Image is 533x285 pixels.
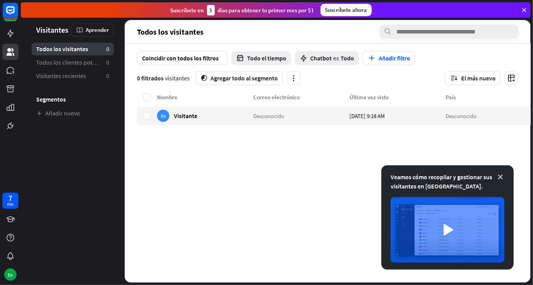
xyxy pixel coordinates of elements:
font: Agregar todo al segmento [211,74,278,82]
font: [DATE] 9:18 AM [349,112,385,119]
font: 0 filtrados [137,74,164,82]
font: Coincidir con todos los filtros [142,54,219,62]
font: Todos los visitantes [137,27,204,37]
button: Añadir filtro [363,51,415,65]
a: 7 días [2,193,18,209]
font: Visitantes [36,25,69,35]
font: Desconocido [253,112,284,119]
font: Chatbot [310,54,332,62]
font: Todos los visitantes [36,45,88,53]
font: días [7,202,14,207]
font: Todo el tiempo [247,54,286,62]
button: Todo el tiempo [231,51,291,65]
font: 0 [106,72,109,80]
font: Añadir filtro [379,54,410,62]
font: es [333,54,339,62]
font: segmento [201,75,207,81]
font: Añadir nuevo [45,109,80,117]
button: segmentoAgregar todo al segmento [196,71,283,85]
font: Desconocido [446,112,476,119]
font: 7 [8,193,12,203]
font: días para obtener tu primer mes por $1 [218,7,314,14]
img: imagen [391,197,505,263]
button: El más nuevo [445,71,501,85]
font: En [161,113,166,118]
a: Todos los clientes potenciales 0 [32,56,114,69]
font: Segmentos [36,95,66,103]
font: Todo [341,54,354,62]
font: 3 [209,7,212,14]
button: Abrir el widget de chat LiveChat [6,3,29,26]
font: 0 [106,58,109,66]
font: Correo electrónico [253,93,300,101]
font: País [446,93,456,101]
font: Suscríbete ahora [325,6,367,13]
font: Veamos cómo recopilar y gestionar sus visitantes en [GEOGRAPHIC_DATA]. [391,173,492,190]
a: Visitantes recientes 0 [32,70,114,82]
font: Última vez visto [349,93,389,101]
font: Visitantes recientes [36,72,86,80]
font: Visitante [174,112,197,119]
font: Nombre [157,93,177,101]
font: En [8,272,13,278]
font: visitantes [165,74,190,82]
font: Suscríbete en [170,7,204,14]
font: El más nuevo [461,74,496,82]
font: Aprender [86,26,109,33]
font: Todos los clientes potenciales [36,58,114,66]
font: 0 [106,45,109,53]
